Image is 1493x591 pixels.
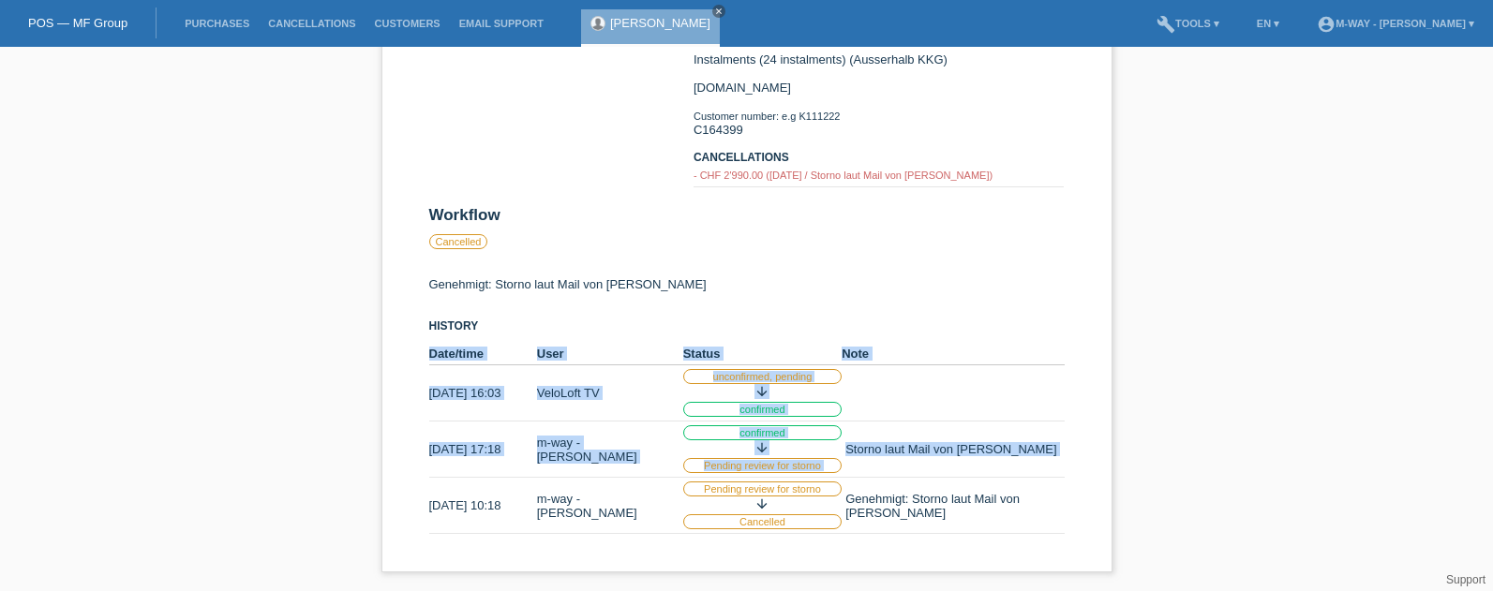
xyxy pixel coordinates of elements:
[694,111,841,122] span: Customer number: e.g K111222
[1247,18,1289,29] a: EN ▾
[714,7,724,16] i: close
[366,18,450,29] a: Customers
[1307,18,1484,29] a: account_circlem-way - [PERSON_NAME] ▾
[429,206,1065,234] h2: Workflow
[610,16,710,30] a: [PERSON_NAME]
[683,481,843,496] label: Pending review for storno
[429,319,1065,333] h3: History
[537,421,683,478] td: m-way - [PERSON_NAME]
[754,384,769,399] i: arrow_downward
[450,18,553,29] a: Email Support
[429,478,537,534] td: [DATE] 10:18
[259,18,365,29] a: Cancellations
[712,5,725,18] a: close
[28,16,127,30] a: POS — MF Group
[842,478,1064,534] td: Genehmigt: Storno laut Mail von [PERSON_NAME]
[683,425,843,440] label: confirmed
[429,234,488,249] label: Cancelled
[1157,15,1175,34] i: build
[842,421,1064,478] td: Storno laut Mail von [PERSON_NAME]
[537,343,683,365] th: User
[429,365,537,421] td: [DATE] 16:03
[754,440,769,455] i: arrow_downward
[1446,573,1486,586] a: Support
[683,402,843,417] label: confirmed
[1147,18,1229,29] a: buildTools ▾
[683,514,843,529] label: Cancelled
[842,343,1064,365] th: Note
[683,343,843,365] th: Status
[429,421,537,478] td: [DATE] 17:18
[694,170,1064,181] div: - CHF 2'990.00 ([DATE] / Storno laut Mail von [PERSON_NAME])
[429,263,1065,534] div: Genehmigt: Storno laut Mail von [PERSON_NAME]
[175,18,259,29] a: Purchases
[537,478,683,534] td: m-way - [PERSON_NAME]
[683,369,843,384] label: unconfirmed, pending
[694,151,1064,165] h3: Cancellations
[429,343,537,365] th: Date/time
[754,496,769,511] i: arrow_downward
[1317,15,1336,34] i: account_circle
[537,365,683,421] td: VeloLoft TV
[683,458,843,473] label: Pending review for storno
